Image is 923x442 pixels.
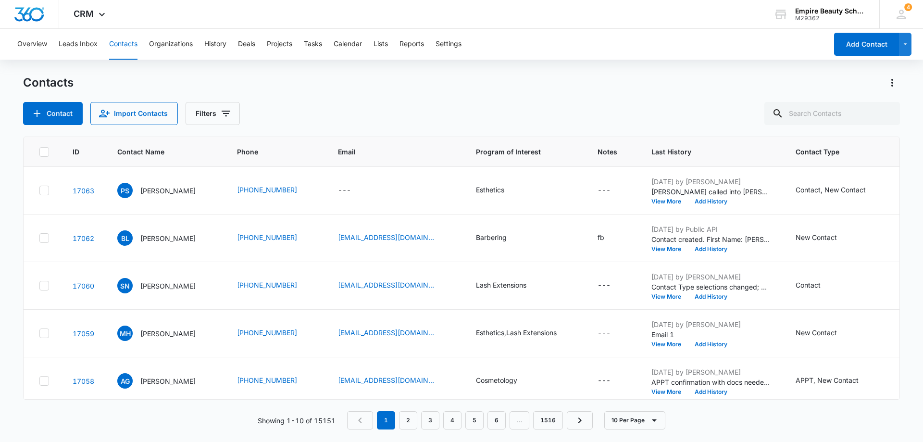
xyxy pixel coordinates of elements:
[651,177,772,187] p: [DATE] by [PERSON_NAME]
[73,282,94,290] a: Navigate to contact details page for Shayleigh Nash
[487,411,506,429] a: Page 6
[651,224,772,234] p: [DATE] by Public API
[73,234,94,242] a: Navigate to contact details page for Brenda L De Leon
[237,232,297,242] a: [PHONE_NUMBER]
[651,282,772,292] p: Contact Type selections changed; New Contact was removed and Contact was added.
[73,329,94,338] a: Navigate to contact details page for Malori Haraburda
[338,232,451,244] div: Email - dekeonliz1110@gmail.com - Select to Edit Field
[476,375,535,387] div: Program of Interest - Cosmetology - Select to Edit Field
[598,375,611,387] div: ---
[476,185,504,195] div: Esthetics
[598,328,628,339] div: Notes - - Select to Edit Field
[598,375,628,387] div: Notes - - Select to Edit Field
[598,185,628,196] div: Notes - - Select to Edit Field
[651,272,772,282] p: [DATE] by [PERSON_NAME]
[90,102,178,125] button: Import Contacts
[796,328,854,339] div: Contact Type - New Contact - Select to Edit Field
[377,411,395,429] em: 1
[421,411,439,429] a: Page 3
[567,411,593,429] a: Next Page
[399,29,424,60] button: Reports
[374,29,388,60] button: Lists
[885,75,900,90] button: Actions
[796,280,821,290] div: Contact
[688,389,734,395] button: Add History
[17,29,47,60] button: Overview
[533,411,563,429] a: Page 1516
[59,29,98,60] button: Leads Inbox
[796,375,876,387] div: Contact Type - APPT, New Contact - Select to Edit Field
[338,328,451,339] div: Email - Malori0326@gmail.com - Select to Edit Field
[598,232,604,242] div: fb
[688,199,734,204] button: Add History
[688,341,734,347] button: Add History
[140,281,196,291] p: [PERSON_NAME]
[237,232,314,244] div: Phone - +1 (603) 294-7891 - Select to Edit Field
[73,377,94,385] a: Navigate to contact details page for Alexis Gervais
[598,185,611,196] div: ---
[651,199,688,204] button: View More
[140,328,196,339] p: [PERSON_NAME]
[237,328,314,339] div: Phone - (603) 456-5397 - Select to Edit Field
[476,232,507,242] div: Barbering
[796,232,837,242] div: New Contact
[598,328,611,339] div: ---
[651,329,772,340] p: Email 1
[267,29,292,60] button: Projects
[476,232,524,244] div: Program of Interest - Barbering - Select to Edit Field
[651,367,772,377] p: [DATE] by [PERSON_NAME]
[476,280,526,290] div: Lash Extensions
[651,187,772,197] p: [PERSON_NAME] called into [PERSON_NAME], interested in Nail tech- let her know we don't offer nai...
[796,328,837,338] div: New Contact
[688,294,734,300] button: Add History
[258,416,336,426] p: Showing 1-10 of 15151
[117,326,133,341] span: MH
[476,185,522,196] div: Program of Interest - Esthetics - Select to Edit Field
[796,232,854,244] div: Contact Type - New Contact - Select to Edit Field
[204,29,226,60] button: History
[334,29,362,60] button: Calendar
[796,280,838,291] div: Contact Type - Contact - Select to Edit Field
[795,7,865,15] div: account name
[476,328,574,339] div: Program of Interest - Esthetics,Lash Extensions - Select to Edit Field
[140,376,196,386] p: [PERSON_NAME]
[338,375,434,385] a: [EMAIL_ADDRESS][DOMAIN_NAME]
[338,328,434,338] a: [EMAIL_ADDRESS][DOMAIN_NAME]
[237,185,314,196] div: Phone - (603) 581-4079 - Select to Edit Field
[117,230,213,246] div: Contact Name - Brenda L De Leon - Select to Edit Field
[598,280,628,291] div: Notes - - Select to Edit Field
[117,147,200,157] span: Contact Name
[237,280,297,290] a: [PHONE_NUMBER]
[117,183,213,198] div: Contact Name - Pam Sciglimpaglia - Select to Edit Field
[651,319,772,329] p: [DATE] by [PERSON_NAME]
[796,185,883,196] div: Contact Type - Contact, New Contact - Select to Edit Field
[651,246,688,252] button: View More
[117,326,213,341] div: Contact Name - Malori Haraburda - Select to Edit Field
[651,234,772,244] p: Contact created. First Name: [PERSON_NAME] Last Name: [PERSON_NAME] Source: Form - Facebook Statu...
[604,411,665,429] button: 10 Per Page
[338,375,451,387] div: Email - gervaisalexis436@gmail.com - Select to Edit Field
[476,375,517,385] div: Cosmetology
[117,373,213,389] div: Contact Name - Alexis Gervais - Select to Edit Field
[796,147,870,157] span: Contact Type
[651,389,688,395] button: View More
[598,232,622,244] div: Notes - fb - Select to Edit Field
[476,328,557,338] div: Esthetics,Lash Extensions
[140,233,196,243] p: [PERSON_NAME]
[237,280,314,291] div: Phone - +1 (603) 273-8047 - Select to Edit Field
[117,278,133,293] span: SN
[74,9,94,19] span: CRM
[237,328,297,338] a: [PHONE_NUMBER]
[764,102,900,125] input: Search Contacts
[238,29,255,60] button: Deals
[347,411,593,429] nav: Pagination
[117,183,133,198] span: PS
[338,280,434,290] a: [EMAIL_ADDRESS][DOMAIN_NAME]
[399,411,417,429] a: Page 2
[237,375,314,387] div: Phone - (802) 751-9155 - Select to Edit Field
[73,147,81,157] span: ID
[651,147,759,157] span: Last History
[465,411,484,429] a: Page 5
[23,102,83,125] button: Add Contact
[338,185,351,196] div: ---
